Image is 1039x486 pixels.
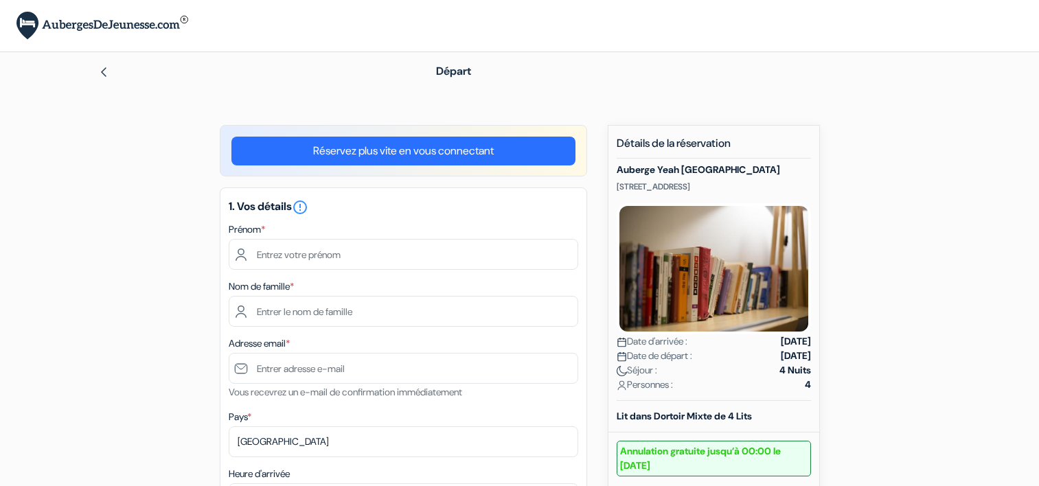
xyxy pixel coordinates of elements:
span: Date d'arrivée : [617,334,687,349]
a: Réservez plus vite en vous connectant [231,137,575,165]
input: Entrer le nom de famille [229,296,578,327]
p: [STREET_ADDRESS] [617,181,811,192]
img: calendar.svg [617,351,627,362]
h5: 1. Vos détails [229,199,578,216]
img: moon.svg [617,366,627,376]
strong: [DATE] [781,334,811,349]
input: Entrez votre prénom [229,239,578,270]
span: Départ [436,64,471,78]
img: calendar.svg [617,337,627,347]
strong: 4 [805,378,811,392]
span: Personnes : [617,378,673,392]
h5: Auberge Yeah [GEOGRAPHIC_DATA] [617,164,811,176]
input: Entrer adresse e-mail [229,353,578,384]
label: Pays [229,410,251,424]
label: Prénom [229,222,265,237]
small: Annulation gratuite jusqu’à 00:00 le [DATE] [617,441,811,476]
img: left_arrow.svg [98,67,109,78]
strong: 4 Nuits [779,363,811,378]
label: Heure d'arrivée [229,467,290,481]
label: Nom de famille [229,279,294,294]
b: Lit dans Dortoir Mixte de 4 Lits [617,410,752,422]
small: Vous recevrez un e-mail de confirmation immédiatement [229,386,462,398]
strong: [DATE] [781,349,811,363]
i: error_outline [292,199,308,216]
label: Adresse email [229,336,290,351]
img: user_icon.svg [617,380,627,391]
span: Séjour : [617,363,657,378]
img: AubergesDeJeunesse.com [16,12,188,40]
h5: Détails de la réservation [617,137,811,159]
a: error_outline [292,199,308,213]
span: Date de départ : [617,349,692,363]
